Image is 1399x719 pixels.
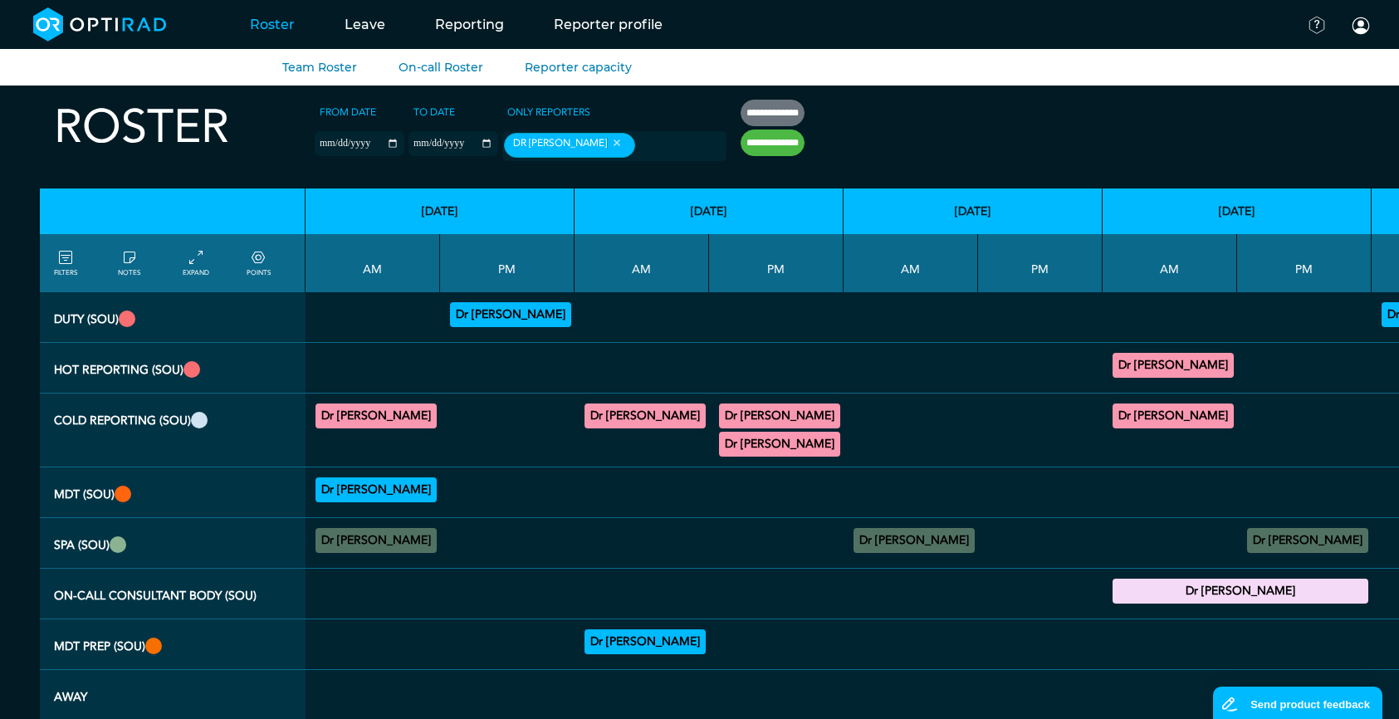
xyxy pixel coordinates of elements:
[247,248,271,278] a: collapse/expand expected points
[504,133,635,158] div: Dr [PERSON_NAME]
[638,139,722,154] input: null
[585,629,706,654] div: Haem 07:00 - 09:00
[316,477,437,502] div: NORAD 09:30 - 11:30
[719,432,840,457] div: General MRI 14:30 - 17:00
[40,569,306,619] th: On-Call Consultant Body (SOU)
[316,528,437,553] div: No specified Site 08:30 - 09:30
[854,528,975,553] div: No specified Site 08:00 - 09:00
[587,632,703,652] summary: Dr [PERSON_NAME]
[502,100,595,125] label: Only Reporters
[183,248,209,278] a: collapse/expand entries
[1113,353,1234,378] div: MRI Trauma & Urgent/CT Trauma & Urgent 09:00 - 13:00
[1103,234,1237,292] th: AM
[1115,406,1231,426] summary: Dr [PERSON_NAME]
[54,100,229,155] h2: Roster
[318,531,434,550] summary: Dr [PERSON_NAME]
[118,248,140,278] a: show/hide notes
[54,248,77,278] a: FILTERS
[450,302,571,327] div: Vetting (30 PF Points) 13:00 - 17:00
[316,404,437,428] div: General CT 11:30 - 13:00
[1115,581,1366,601] summary: Dr [PERSON_NAME]
[844,188,1103,234] th: [DATE]
[399,60,483,75] a: On-call Roster
[587,406,703,426] summary: Dr [PERSON_NAME]
[306,234,440,292] th: AM
[40,619,306,670] th: MDT Prep (SOU)
[575,234,709,292] th: AM
[722,406,838,426] summary: Dr [PERSON_NAME]
[440,234,575,292] th: PM
[40,292,306,343] th: Duty (SOU)
[607,137,626,149] button: Remove item: '10ffcc52-1635-4e89-bed9-09cc36d0d394'
[1113,404,1234,428] div: General MRI 07:00 - 09:00
[408,100,460,125] label: To date
[585,404,706,428] div: General MRI 09:00 - 12:30
[1250,531,1366,550] summary: Dr [PERSON_NAME]
[318,406,434,426] summary: Dr [PERSON_NAME]
[282,60,357,75] a: Team Roster
[575,188,844,234] th: [DATE]
[709,234,844,292] th: PM
[525,60,632,75] a: Reporter capacity
[452,305,569,325] summary: Dr [PERSON_NAME]
[1247,528,1368,553] div: No specified Site 13:00 - 17:00
[306,188,575,234] th: [DATE]
[722,434,838,454] summary: Dr [PERSON_NAME]
[1113,579,1368,604] div: On-Call Consultant Body 17:00 - 21:00
[40,518,306,569] th: SPA (SOU)
[1237,234,1372,292] th: PM
[40,343,306,394] th: Hot Reporting (SOU)
[40,467,306,518] th: MDT (SOU)
[844,234,978,292] th: AM
[315,100,381,125] label: From date
[719,404,840,428] div: General MRI 12:30 - 14:30
[318,480,434,500] summary: Dr [PERSON_NAME]
[40,394,306,467] th: Cold Reporting (SOU)
[33,7,167,42] img: brand-opti-rad-logos-blue-and-white-d2f68631ba2948856bd03f2d395fb146ddc8fb01b4b6e9315ea85fa773367...
[1115,355,1231,375] summary: Dr [PERSON_NAME]
[1103,188,1372,234] th: [DATE]
[856,531,972,550] summary: Dr [PERSON_NAME]
[978,234,1103,292] th: PM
